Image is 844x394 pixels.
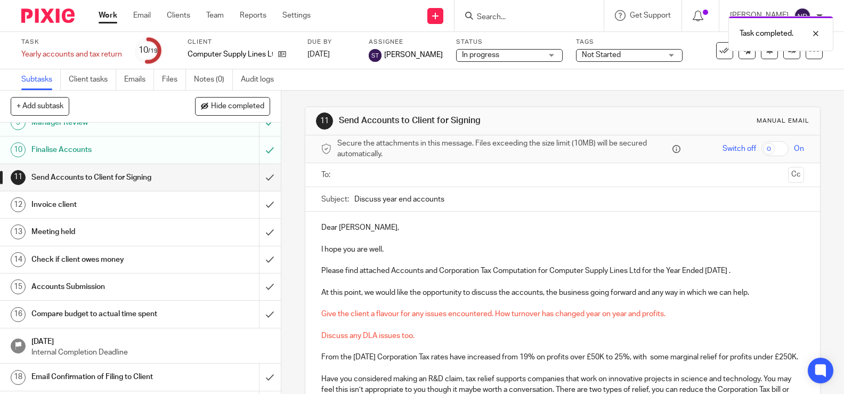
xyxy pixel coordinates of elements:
[321,287,804,298] p: At this point, we would like the opportunity to discuss the accounts, the business going forward ...
[11,115,26,130] div: 9
[740,28,793,39] p: Task completed.
[21,38,122,46] label: Task
[11,252,26,267] div: 14
[757,117,809,125] div: Manual email
[339,115,586,126] h1: Send Accounts to Client for Signing
[31,279,176,295] h1: Accounts Submission
[11,170,26,185] div: 11
[11,97,69,115] button: + Add subtask
[369,38,443,46] label: Assignee
[321,352,804,363] p: From the [DATE] Corporation Tax rates have increased from 19% on profits over £50K to 25%, with s...
[240,10,266,21] a: Reports
[794,143,804,154] span: On
[99,10,117,21] a: Work
[162,69,186,90] a: Files
[31,369,176,385] h1: Email Confirmation of Filing to Client
[167,10,190,21] a: Clients
[11,197,26,212] div: 12
[21,9,75,23] img: Pixie
[307,38,355,46] label: Due by
[31,334,270,347] h1: [DATE]
[321,194,349,205] label: Subject:
[31,224,176,240] h1: Meeting held
[11,307,26,322] div: 16
[124,69,154,90] a: Emails
[31,170,176,186] h1: Send Accounts to Client for Signing
[11,279,26,294] div: 15
[31,252,176,268] h1: Check if client owes money
[321,310,666,318] span: Give the client a flavour for any issues encountered. How turnover has changed year on year and p...
[316,112,333,130] div: 11
[369,49,382,62] img: svg%3E
[321,170,333,180] label: To:
[133,10,151,21] a: Email
[321,244,804,255] p: I hope you are well.
[31,306,176,322] h1: Compare budget to actual time spent
[31,197,176,213] h1: Invoice client
[11,224,26,239] div: 13
[337,138,670,160] span: Secure the attachments in this message. Files exceeding the size limit (10MB) will be secured aut...
[148,48,158,54] small: /19
[188,38,294,46] label: Client
[788,167,804,183] button: Cc
[384,50,443,60] span: [PERSON_NAME]
[282,10,311,21] a: Settings
[21,49,122,60] div: Yearly accounts and tax return
[11,142,26,157] div: 10
[21,69,61,90] a: Subtasks
[211,102,264,111] span: Hide completed
[321,266,804,276] p: Please find attached Accounts and Corporation Tax Computation for Computer Supply Lines Ltd for t...
[11,370,26,385] div: 18
[321,332,415,340] span: Discuss any DLA issues too.
[139,44,158,57] div: 10
[195,97,270,115] button: Hide completed
[307,51,330,58] span: [DATE]
[206,10,224,21] a: Team
[188,49,273,60] p: Computer Supply Lines Ltd
[31,142,176,158] h1: Finalise Accounts
[31,115,176,131] h1: Manager Review
[794,7,811,25] img: svg%3E
[723,143,756,154] span: Switch off
[194,69,233,90] a: Notes (0)
[321,222,804,233] p: Dear [PERSON_NAME],
[31,347,270,358] p: Internal Completion Deadline
[241,69,282,90] a: Audit logs
[69,69,116,90] a: Client tasks
[462,51,499,59] span: In progress
[582,51,621,59] span: Not Started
